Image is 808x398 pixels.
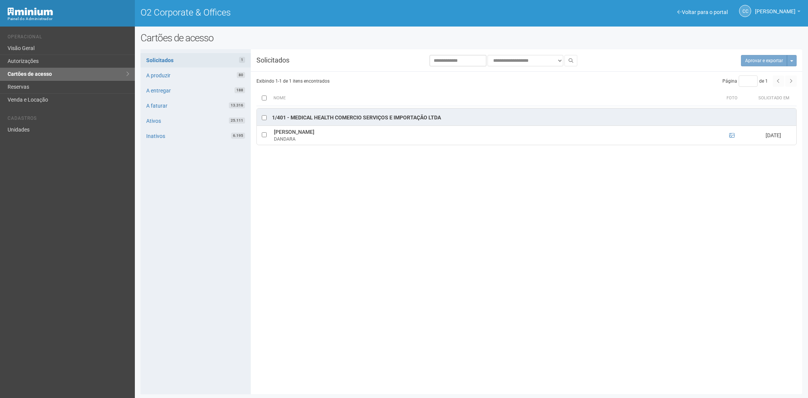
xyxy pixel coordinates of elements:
[8,8,53,16] img: Minium
[141,114,251,128] a: Ativos25.111
[141,83,251,98] a: A entregar188
[272,114,441,122] div: 1/401 - MEDICAL HEALTH COMERCIO SERVIÇOS E IMPORTAÇÃO LTDA
[755,9,800,16] a: [PERSON_NAME]
[256,78,330,84] span: Exibindo 1-1 de 1 itens encontrados
[231,133,245,139] span: 6.195
[239,57,245,63] span: 1
[141,129,251,143] a: Inativos6.195
[141,99,251,113] a: A faturar13.316
[8,116,129,124] li: Cadastros
[766,132,781,138] span: [DATE]
[274,136,711,143] div: DANDARA
[272,91,713,106] th: Nome
[251,57,343,64] h3: Solicitados
[722,78,768,84] span: Página de 1
[8,16,129,22] div: Painel do Administrador
[229,118,245,124] span: 25.111
[677,9,728,15] a: Voltar para o portal
[8,34,129,42] li: Operacional
[141,53,251,67] a: Solicitados1
[229,102,245,108] span: 13.316
[141,8,466,17] h1: O2 Corporate & Offices
[758,96,789,100] span: Solicitado em
[141,68,251,83] a: A produzir80
[141,32,803,44] h2: Cartões de acesso
[713,91,751,106] th: Foto
[729,132,735,138] a: Ver foto
[272,126,713,145] td: [PERSON_NAME]
[237,72,245,78] span: 80
[234,87,245,93] span: 188
[739,5,751,17] a: CC
[755,1,795,14] span: Camila Catarina Lima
